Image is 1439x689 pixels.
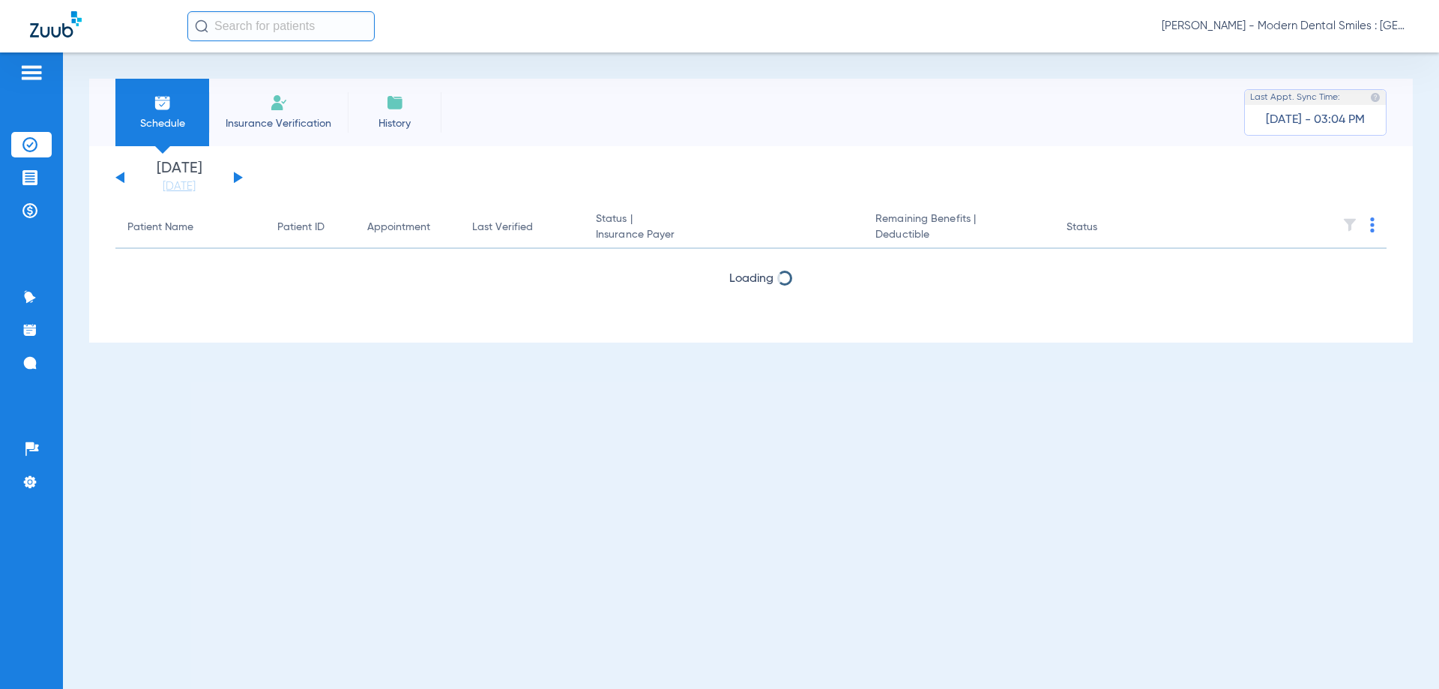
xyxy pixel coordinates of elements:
[1162,19,1409,34] span: [PERSON_NAME] - Modern Dental Smiles : [GEOGRAPHIC_DATA]
[134,179,224,194] a: [DATE]
[277,220,325,235] div: Patient ID
[127,220,193,235] div: Patient Name
[1055,207,1156,249] th: Status
[1364,617,1439,689] iframe: Chat Widget
[30,11,82,37] img: Zuub Logo
[596,227,851,243] span: Insurance Payer
[1370,217,1375,232] img: group-dot-blue.svg
[220,116,337,131] span: Insurance Verification
[729,273,773,285] span: Loading
[472,220,533,235] div: Last Verified
[127,220,253,235] div: Patient Name
[187,11,375,41] input: Search for patients
[127,116,198,131] span: Schedule
[270,94,288,112] img: Manual Insurance Verification
[367,220,430,235] div: Appointment
[875,227,1042,243] span: Deductible
[584,207,863,249] th: Status |
[134,161,224,194] li: [DATE]
[1370,92,1381,103] img: last sync help info
[1266,112,1365,127] span: [DATE] - 03:04 PM
[472,220,572,235] div: Last Verified
[277,220,343,235] div: Patient ID
[1250,90,1340,105] span: Last Appt. Sync Time:
[19,64,43,82] img: hamburger-icon
[386,94,404,112] img: History
[195,19,208,33] img: Search Icon
[367,220,448,235] div: Appointment
[359,116,430,131] span: History
[154,94,172,112] img: Schedule
[863,207,1054,249] th: Remaining Benefits |
[1342,217,1357,232] img: filter.svg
